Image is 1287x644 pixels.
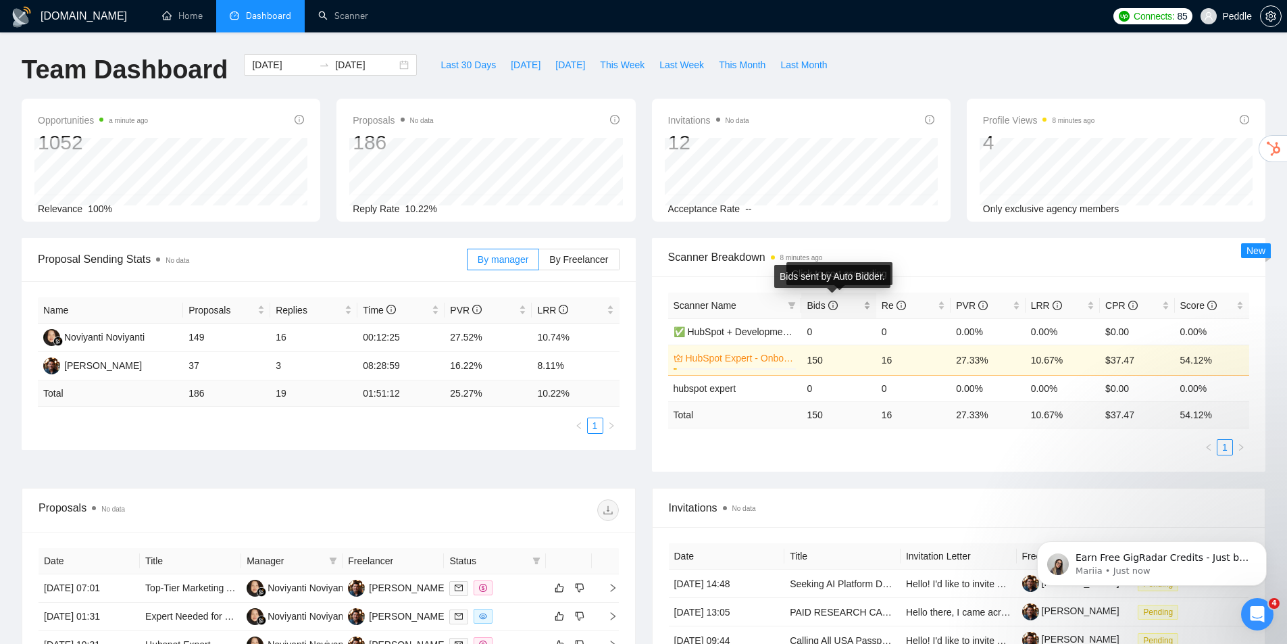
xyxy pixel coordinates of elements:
td: 19 [270,380,357,407]
input: End date [335,57,397,72]
span: 85 [1177,9,1187,24]
td: 0.00% [951,318,1025,345]
td: 01:51:12 [357,380,445,407]
button: dislike [572,580,588,596]
td: 0.00% [1026,375,1100,401]
a: 1 [1217,440,1232,455]
span: Last Week [659,57,704,72]
span: info-circle [295,115,304,124]
td: Top-Tier Marketing Automation & Email Funnel Expert Needed [140,574,241,603]
span: filter [530,551,543,571]
img: upwork-logo.png [1119,11,1130,22]
span: Proposals [353,112,433,128]
button: Last 30 Days [433,54,503,76]
div: Noviyanti Noviyanti [64,330,145,345]
li: Next Page [603,418,620,434]
span: Only exclusive agency members [983,203,1119,214]
a: Top-Tier Marketing Automation & Email Funnel Expert Needed [145,583,406,593]
button: Last Month [773,54,834,76]
span: info-circle [925,115,934,124]
div: 1052 [38,130,148,155]
td: 16.22% [445,352,532,380]
li: 1 [587,418,603,434]
button: setting [1260,5,1282,27]
button: This Month [711,54,773,76]
span: dollar [479,584,487,592]
img: gigradar-bm.png [257,616,266,625]
a: IL[PERSON_NAME] [43,360,142,370]
span: Manager [247,553,324,568]
span: right [597,583,617,593]
span: Acceptance Rate [668,203,740,214]
th: Date [669,543,785,570]
span: Last Month [780,57,827,72]
span: info-circle [978,301,988,310]
span: dashboard [230,11,239,20]
td: 54.12% [1175,345,1249,375]
time: 8 minutes ago [1052,117,1094,124]
span: like [555,611,564,622]
input: Start date [252,57,313,72]
a: NNNoviyanti Noviyanti [247,610,348,621]
iframe: Intercom notifications message [1017,513,1287,608]
td: 25.27 % [445,380,532,407]
span: No data [732,505,756,512]
span: Replies [276,303,342,318]
td: 0.00% [1026,318,1100,345]
td: 0 [876,318,951,345]
a: NNNoviyanti Noviyanti [247,582,348,593]
span: info-circle [610,115,620,124]
span: filter [785,295,799,316]
a: setting [1260,11,1282,22]
img: gigradar-bm.png [53,337,63,346]
td: 16 [876,345,951,375]
td: 10.74% [532,324,619,352]
span: CPR [1105,300,1137,311]
span: Last 30 Days [440,57,496,72]
td: 0.00% [1175,318,1249,345]
div: Noviyanti Noviyanti [268,580,348,595]
iframe: Intercom live chat [1241,598,1273,630]
span: LRR [537,305,568,316]
th: Date [39,548,140,574]
a: Pending [1138,606,1184,617]
td: 0.00% [1175,375,1249,401]
td: 37 [183,352,270,380]
time: 8 minutes ago [780,254,823,262]
span: Scanner Breakdown [668,249,1250,266]
td: $37.47 [1100,345,1174,375]
span: filter [329,557,337,565]
span: crown [674,353,683,363]
img: gigradar-bm.png [257,587,266,597]
a: HubSpot Expert - Onboarding & Implementation (OLD) [686,351,794,366]
span: Time [363,305,395,316]
div: Noviyanti Noviyanti [268,609,348,624]
img: NN [43,329,60,346]
span: info-circle [386,305,396,314]
span: info-circle [828,301,838,310]
div: [PERSON_NAME] [369,609,447,624]
img: NN [247,580,263,597]
span: to [319,59,330,70]
span: dislike [575,611,584,622]
td: 16 [270,324,357,352]
span: New [1246,245,1265,256]
span: Dashboard [246,10,291,22]
a: IL[PERSON_NAME] [348,582,447,593]
td: [DATE] 01:31 [39,603,140,631]
td: 16 [876,401,951,428]
a: [PERSON_NAME] [1022,605,1119,616]
a: homeHome [162,10,203,22]
span: Scanner Name [674,300,736,311]
td: Expert Needed for Apollo.iO and HubSpot Email Marketing Setup [140,603,241,631]
li: 1 [1217,439,1233,455]
div: 4 [983,130,1095,155]
a: Seeking AI Platform Decision-Makers at Large Enterprises – Paid Survey [790,578,1095,589]
span: setting [1261,11,1281,22]
span: Relevance [38,203,82,214]
span: No data [410,117,434,124]
span: info-circle [1240,115,1249,124]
